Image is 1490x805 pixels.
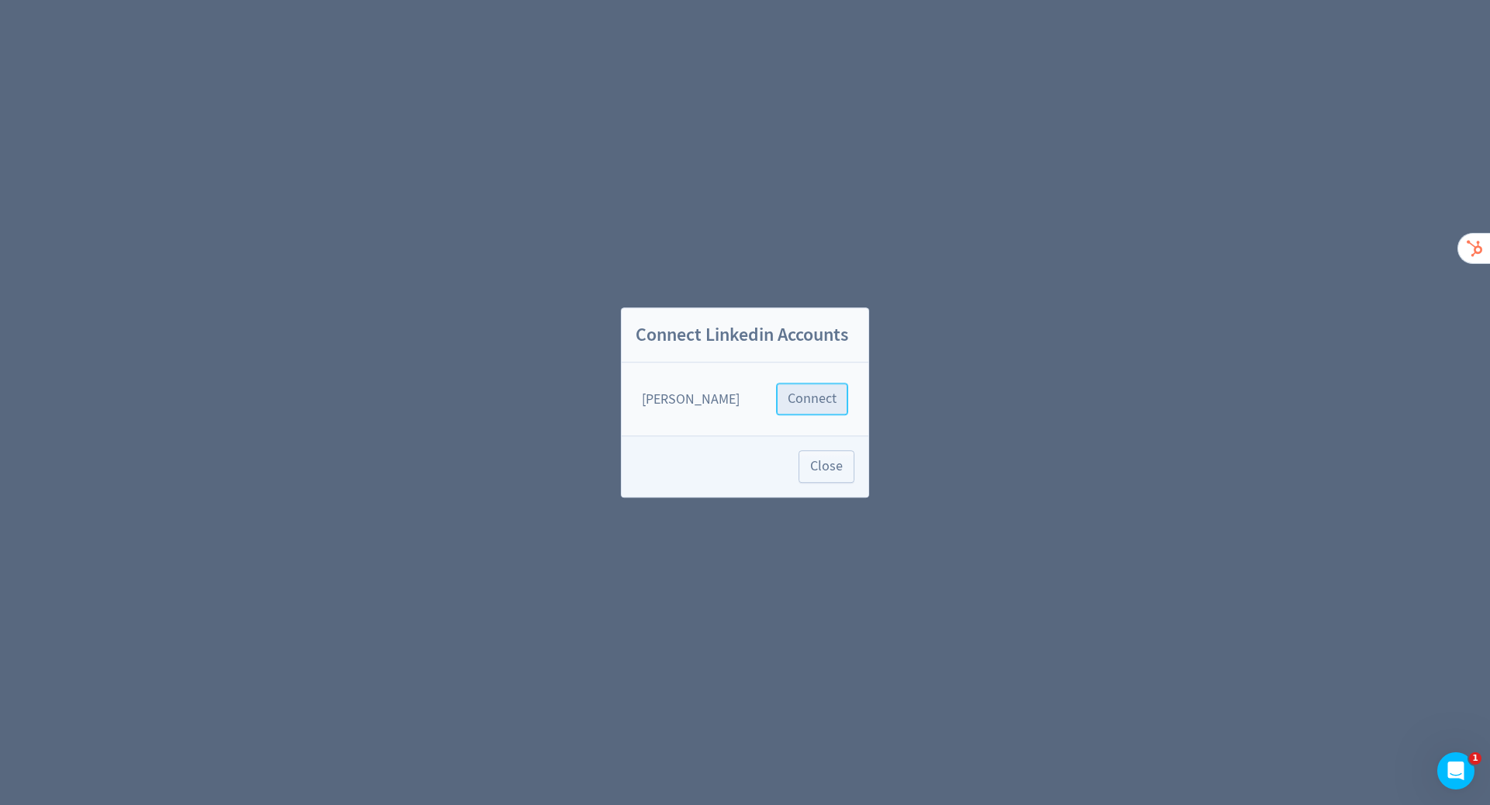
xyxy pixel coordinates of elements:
[788,392,837,406] span: Connect
[776,383,848,415] button: Connect
[622,308,868,363] h2: Connect Linkedin Accounts
[810,460,843,474] span: Close
[1437,752,1474,789] iframe: Intercom live chat
[799,450,854,483] button: Close
[1469,752,1481,765] span: 1
[642,390,740,409] div: [PERSON_NAME]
